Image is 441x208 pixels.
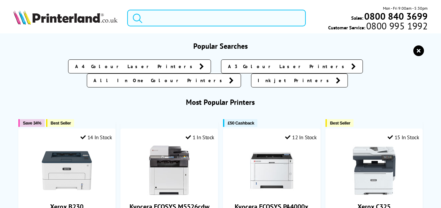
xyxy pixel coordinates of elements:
span: Mon - Fri 9:00am - 5:30pm [383,5,428,11]
input: Search product or brand [127,10,306,26]
span: Inkjet Printers [258,77,333,84]
a: Printerland Logo [13,10,119,26]
img: Kyocera ECOSYS PA4000x [247,146,297,196]
div: 15 In Stock [388,134,419,141]
span: Sales: [351,15,363,21]
span: 0800 995 1992 [365,23,428,29]
h3: Popular Searches [13,41,428,51]
span: £50 Cashback [228,121,254,126]
img: Xerox C325 [349,146,399,196]
div: 12 In Stock [285,134,317,141]
img: Xerox B230 [42,146,92,196]
span: All In One Colour Printers [94,77,226,84]
span: Best Seller [330,121,351,126]
img: Kyocera ECOSYS M5526cdw [144,146,194,196]
a: Xerox B230 [42,190,92,197]
span: Save 34% [23,121,41,126]
b: 0800 840 3699 [364,10,428,22]
a: Inkjet Printers [251,73,348,87]
h3: Most Popular Printers [13,97,428,107]
img: Printerland Logo [13,10,118,25]
a: A3 Colour Laser Printers [221,59,363,73]
button: Best Seller [325,119,354,127]
span: Customer Service: [328,23,428,31]
a: Kyocera ECOSYS PA4000x [247,190,297,197]
div: 1 In Stock [186,134,214,141]
a: Kyocera ECOSYS M5526cdw [144,190,194,197]
span: Best Seller [51,121,71,126]
button: Save 34% [18,119,45,127]
a: Xerox C325 [349,190,399,197]
button: £50 Cashback [223,119,257,127]
span: A3 Colour Laser Printers [228,63,348,70]
div: 14 In Stock [80,134,112,141]
a: A4 Colour Laser Printers [68,59,211,73]
a: 0800 840 3699 [363,13,428,19]
button: Best Seller [46,119,74,127]
span: A4 Colour Laser Printers [75,63,196,70]
a: All In One Colour Printers [87,73,241,87]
